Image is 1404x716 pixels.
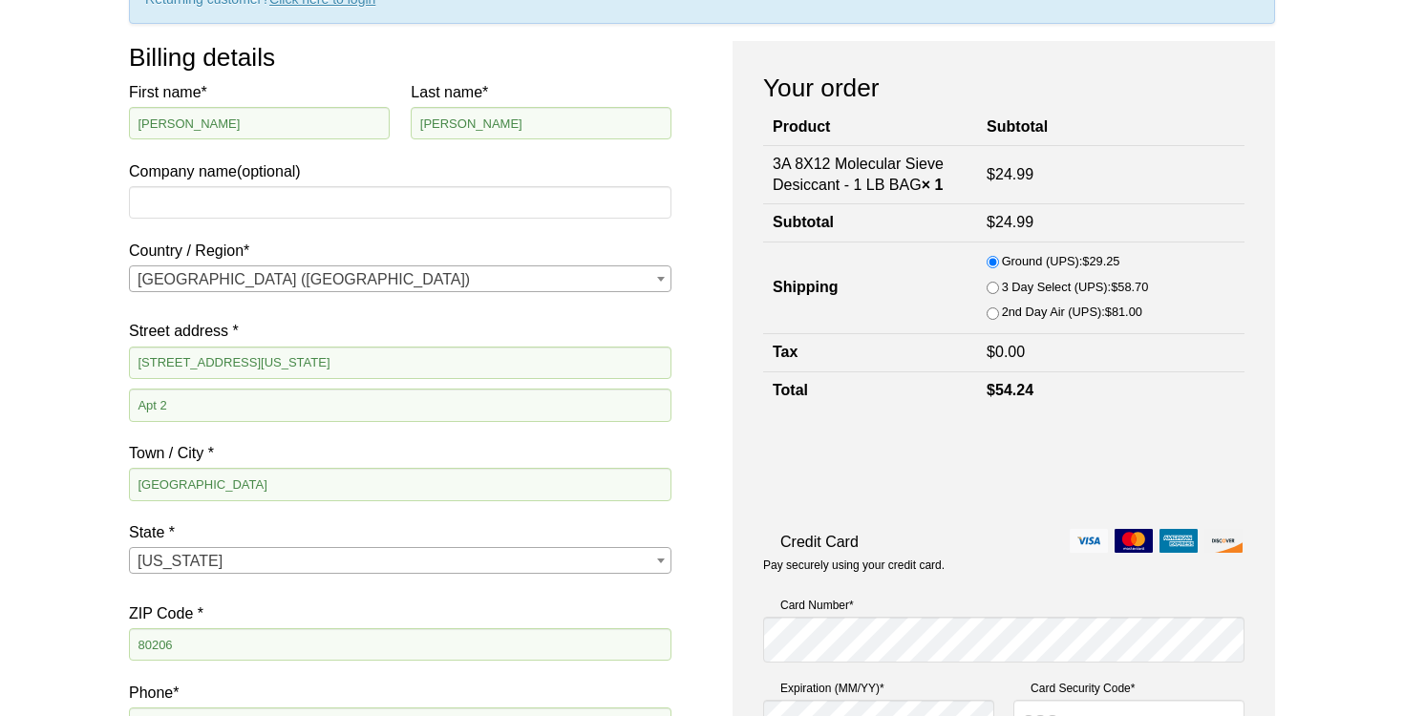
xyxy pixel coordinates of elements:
th: Total [763,371,977,409]
bdi: 0.00 [987,344,1025,360]
img: amex [1159,529,1198,553]
label: Street address [129,318,671,344]
label: Phone [129,680,671,705]
bdi: 24.99 [987,214,1033,230]
span: Country / Region [129,265,671,292]
span: $ [987,214,995,230]
h3: Billing details [129,41,671,74]
img: discover [1204,529,1243,553]
span: $ [1111,280,1117,294]
label: 3 Day Select (UPS): [1002,277,1149,298]
th: Product [763,110,977,145]
bdi: 58.70 [1111,280,1148,294]
label: Town / City [129,440,671,466]
span: (optional) [237,163,301,179]
p: Pay securely using your credit card. [763,558,1244,574]
iframe: reCAPTCHA [763,429,1053,503]
span: $ [1105,305,1112,319]
span: United States (US) [130,266,670,293]
label: ZIP Code [129,600,671,626]
span: $ [987,344,995,360]
bdi: 29.25 [1082,254,1119,268]
label: Card Security Code [1013,679,1244,698]
th: Shipping [763,242,977,334]
bdi: 24.99 [987,166,1033,182]
bdi: 81.00 [1105,305,1142,319]
label: Expiration (MM/YY) [763,679,994,698]
input: House number and street name [129,347,671,379]
span: $ [987,166,995,182]
label: 2nd Day Air (UPS): [1002,302,1142,323]
span: $ [1082,254,1089,268]
bdi: 54.24 [987,382,1033,398]
span: State [129,547,671,574]
h3: Your order [763,72,1244,104]
label: State [129,519,671,545]
strong: × 1 [922,177,944,193]
input: Apartment, suite, unit, etc. (optional) [129,389,671,421]
th: Tax [763,334,977,371]
label: Country / Region [129,238,671,263]
label: Ground (UPS): [1002,251,1120,272]
label: Company name [129,79,671,184]
th: Subtotal [763,204,977,242]
label: Credit Card [763,529,1244,555]
label: First name [129,79,390,105]
label: Card Number [763,596,1244,615]
span: Colorado [130,548,670,575]
img: mastercard [1115,529,1153,553]
img: visa [1070,529,1108,553]
th: Subtotal [977,110,1244,145]
td: 3A 8X12 Molecular Sieve Desiccant - 1 LB BAG [763,145,977,204]
span: $ [987,382,995,398]
label: Last name [411,79,671,105]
